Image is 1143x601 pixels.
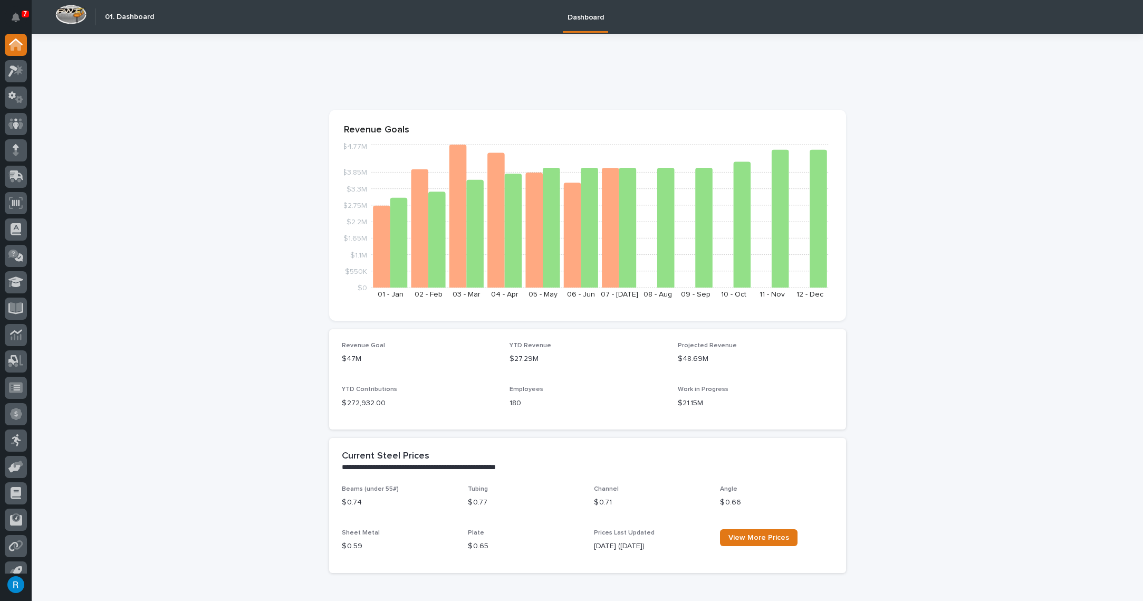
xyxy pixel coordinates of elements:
text: 05 - May [529,291,558,298]
button: users-avatar [5,574,27,596]
text: 08 - Aug [643,291,671,298]
text: 12 - Dec [796,291,823,298]
p: 180 [510,398,665,409]
p: Revenue Goals [344,125,831,136]
p: $47M [342,354,497,365]
span: Tubing [468,486,488,492]
text: 07 - [DATE] [600,291,638,298]
h2: Current Steel Prices [342,451,429,462]
tspan: $2.75M [343,202,367,209]
p: [DATE] ([DATE]) [594,541,707,552]
text: 06 - Jun [567,291,595,298]
tspan: $1.1M [350,252,367,259]
tspan: $550K [345,268,367,275]
p: $ 0.74 [342,497,455,508]
p: $ 0.65 [468,541,581,552]
p: $ 0.66 [720,497,833,508]
span: Plate [468,530,484,536]
span: Revenue Goal [342,342,385,349]
span: Channel [594,486,619,492]
span: Beams (under 55#) [342,486,399,492]
p: $21.15M [678,398,833,409]
button: Notifications [5,6,27,28]
span: YTD Revenue [510,342,551,349]
span: View More Prices [728,534,789,541]
p: $48.69M [678,354,833,365]
text: 04 - Apr [491,291,518,298]
tspan: $0 [358,284,367,292]
h2: 01. Dashboard [105,13,154,22]
text: 03 - Mar [453,291,481,298]
p: $27.29M [510,354,665,365]
tspan: $1.65M [343,235,367,243]
span: Sheet Metal [342,530,380,536]
a: View More Prices [720,529,798,546]
span: Angle [720,486,737,492]
span: Projected Revenue [678,342,737,349]
text: 02 - Feb [415,291,443,298]
tspan: $2.2M [347,218,367,226]
text: 11 - Nov [759,291,784,298]
p: 7 [23,10,27,17]
p: $ 0.77 [468,497,581,508]
span: Work in Progress [678,386,728,393]
text: 09 - Sep [680,291,710,298]
tspan: $3.85M [342,169,367,177]
span: Prices Last Updated [594,530,655,536]
div: Notifications7 [13,13,27,30]
text: 01 - Jan [377,291,403,298]
p: $ 0.71 [594,497,707,508]
p: $ 0.59 [342,541,455,552]
p: $ 272,932.00 [342,398,497,409]
tspan: $3.3M [347,186,367,193]
span: YTD Contributions [342,386,397,393]
text: 10 - Oct [721,291,746,298]
tspan: $4.77M [342,144,367,151]
img: Workspace Logo [55,5,87,24]
span: Employees [510,386,543,393]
